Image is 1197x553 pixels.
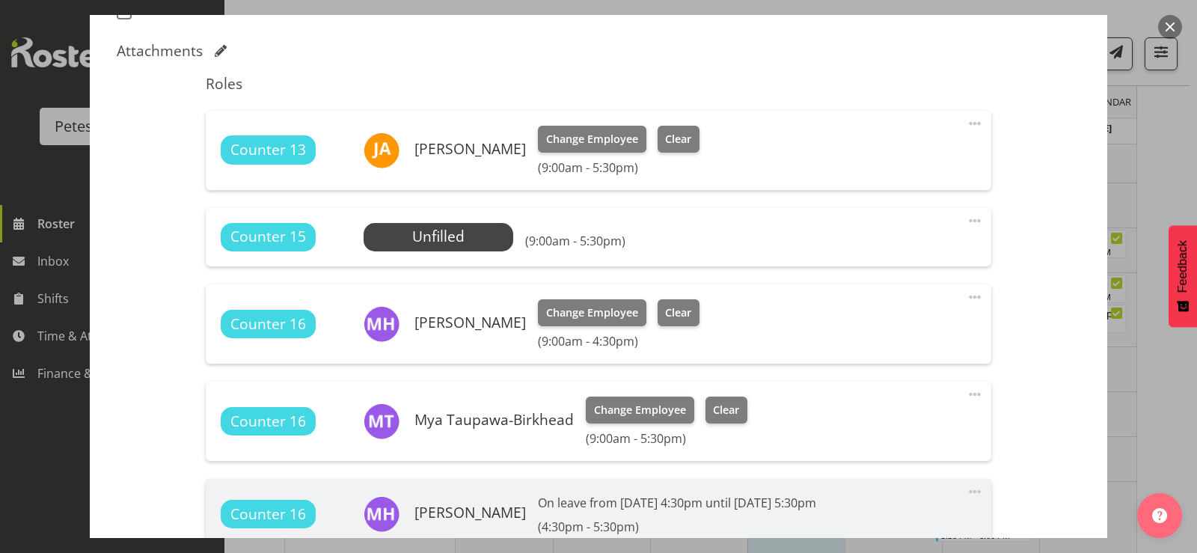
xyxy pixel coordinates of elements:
[414,412,574,428] h6: Mya Taupawa-Birkhead
[230,226,306,248] span: Counter 15
[658,126,700,153] button: Clear
[414,141,526,157] h6: [PERSON_NAME]
[117,42,203,60] h5: Attachments
[230,411,306,433] span: Counter 16
[206,75,991,93] h5: Roles
[1169,225,1197,327] button: Feedback - Show survey
[538,334,699,349] h6: (9:00am - 4:30pm)
[1176,240,1190,293] span: Feedback
[538,299,646,326] button: Change Employee
[538,160,699,175] h6: (9:00am - 5:30pm)
[414,314,526,331] h6: [PERSON_NAME]
[230,314,306,335] span: Counter 16
[538,126,646,153] button: Change Employee
[1152,508,1167,523] img: help-xxl-2.png
[364,403,399,439] img: mya-taupawa-birkhead5814.jpg
[538,494,816,512] p: On leave from [DATE] 4:30pm until [DATE] 5:30pm
[658,299,700,326] button: Clear
[412,226,465,246] span: Unfilled
[364,132,399,168] img: jeseryl-armstrong10788.jpg
[230,504,306,525] span: Counter 16
[713,402,739,418] span: Clear
[546,305,638,321] span: Change Employee
[538,519,816,534] h6: (4:30pm - 5:30pm)
[546,131,638,147] span: Change Employee
[525,233,625,248] h6: (9:00am - 5:30pm)
[364,306,399,342] img: mackenzie-halford4471.jpg
[364,496,399,532] img: mackenzie-halford4471.jpg
[586,431,747,446] h6: (9:00am - 5:30pm)
[665,305,691,321] span: Clear
[665,131,691,147] span: Clear
[594,402,686,418] span: Change Employee
[705,397,748,424] button: Clear
[414,504,526,521] h6: [PERSON_NAME]
[586,397,694,424] button: Change Employee
[230,139,306,161] span: Counter 13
